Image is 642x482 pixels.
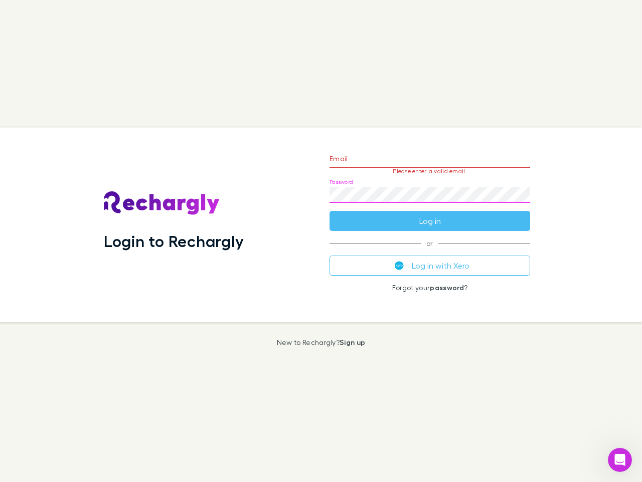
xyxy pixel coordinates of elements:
[430,283,464,292] a: password
[330,211,530,231] button: Log in
[330,168,530,175] p: Please enter a valid email.
[608,448,632,472] iframe: Intercom live chat
[330,284,530,292] p: Forgot your ?
[395,261,404,270] img: Xero's logo
[330,178,353,186] label: Password
[340,338,365,346] a: Sign up
[277,338,366,346] p: New to Rechargly?
[104,191,220,215] img: Rechargly's Logo
[330,256,530,276] button: Log in with Xero
[104,231,244,251] h1: Login to Rechargly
